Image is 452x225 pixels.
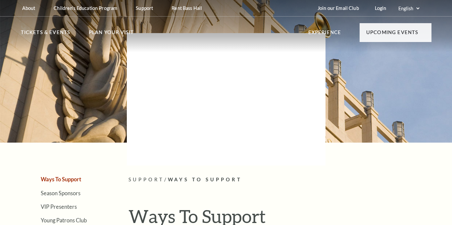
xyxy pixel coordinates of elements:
[397,5,421,12] select: Select:
[89,28,134,40] p: Plan Your Visit
[54,5,117,11] p: Children's Education Program
[41,203,77,210] a: VIP Presenters
[41,217,87,223] a: Young Patrons Club
[21,28,71,40] p: Tickets & Events
[366,28,419,40] p: Upcoming Events
[136,5,153,11] p: Support
[128,177,164,182] span: Support
[41,176,81,182] a: Ways To Support
[168,177,242,182] span: Ways To Support
[308,28,341,40] p: Experience
[128,176,431,184] p: /
[127,33,326,165] img: blank image
[22,5,35,11] p: About
[41,190,80,196] a: Season Sponsors
[172,5,202,11] p: Rent Bass Hall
